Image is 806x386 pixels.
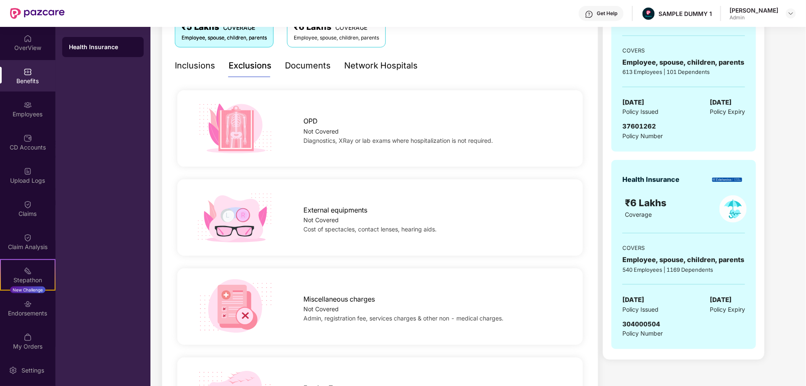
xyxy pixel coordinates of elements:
span: 304000504 [622,320,660,328]
span: [DATE] [710,295,732,305]
img: icon [195,279,275,334]
span: 37601262 [622,122,656,130]
div: [PERSON_NAME] [730,6,778,14]
img: svg+xml;base64,PHN2ZyBpZD0iVXBsb2FkX0xvZ3MiIGRhdGEtbmFtZT0iVXBsb2FkIExvZ3MiIHhtbG5zPSJodHRwOi8vd3... [24,167,32,176]
span: [DATE] [710,97,732,108]
span: Miscellaneous charges [303,294,375,305]
img: svg+xml;base64,PHN2ZyBpZD0iQ0RfQWNjb3VudHMiIGRhdGEtbmFtZT0iQ0QgQWNjb3VudHMiIHhtbG5zPSJodHRwOi8vd3... [24,134,32,142]
div: Admin [730,14,778,21]
div: Employee, spouse, children, parents [294,34,379,42]
div: Not Covered [303,127,565,136]
img: svg+xml;base64,PHN2ZyBpZD0iQ2xhaW0iIHhtbG5zPSJodHRwOi8vd3d3LnczLm9yZy8yMDAwL3N2ZyIgd2lkdGg9IjIwIi... [24,200,32,209]
div: COVERS [622,244,745,252]
span: OPD [303,116,318,126]
span: External equipments [303,205,367,215]
div: Health Insurance [622,174,680,185]
img: svg+xml;base64,PHN2ZyBpZD0iU2V0dGluZy0yMHgyMCIgeG1sbnM9Imh0dHA6Ly93d3cudzMub3JnLzIwMDAvc3ZnIiB3aW... [9,366,17,375]
span: Policy Issued [622,107,658,116]
img: svg+xml;base64,PHN2ZyBpZD0iTXlfT3JkZXJzIiBkYXRhLW5hbWU9Ik15IE9yZGVycyIgeG1sbnM9Imh0dHA6Ly93d3cudz... [24,333,32,341]
div: Employee, spouse, children, parents [622,57,745,68]
img: svg+xml;base64,PHN2ZyBpZD0iRHJvcGRvd24tMzJ4MzIiIHhtbG5zPSJodHRwOi8vd3d3LnczLm9yZy8yMDAwL3N2ZyIgd2... [788,10,794,17]
img: svg+xml;base64,PHN2ZyB4bWxucz0iaHR0cDovL3d3dy53My5vcmcvMjAwMC9zdmciIHdpZHRoPSIyMSIgaGVpZ2h0PSIyMC... [24,267,32,275]
span: Admin, registration fee, services charges & other non - medical charges. [303,315,503,322]
span: COVERAGE [335,24,367,31]
div: Employee, spouse, children, parents [182,34,267,42]
span: Policy Expiry [710,305,745,314]
img: icon [195,190,275,245]
span: Cost of spectacles, contact lenses, hearing aids. [303,226,437,233]
div: Not Covered [303,305,565,314]
span: Coverage [625,211,652,218]
span: Policy Issued [622,305,658,314]
div: SAMPLE DUMMY 1 [658,10,712,18]
img: svg+xml;base64,PHN2ZyBpZD0iSG9tZSIgeG1sbnM9Imh0dHA6Ly93d3cudzMub3JnLzIwMDAvc3ZnIiB3aWR0aD0iMjAiIG... [24,34,32,43]
div: Network Hospitals [344,59,418,72]
span: COVERAGE [223,24,255,31]
div: Health Insurance [69,43,137,51]
span: ₹6 Lakhs [625,197,669,208]
span: [DATE] [622,295,644,305]
div: Inclusions [175,59,215,72]
div: 540 Employees | 1169 Dependents [622,265,745,274]
div: Get Help [597,10,617,17]
img: icon [195,101,275,156]
div: COVERS [622,46,745,55]
img: svg+xml;base64,PHN2ZyBpZD0iRW1wbG95ZWVzIiB4bWxucz0iaHR0cDovL3d3dy53My5vcmcvMjAwMC9zdmciIHdpZHRoPS... [24,101,32,109]
div: Stepathon [1,276,55,284]
div: Exclusions [229,59,271,72]
img: Pazcare_Alternative_logo-01-01.png [643,8,655,20]
span: Policy Number [622,132,663,139]
span: Policy Number [622,330,663,337]
img: svg+xml;base64,PHN2ZyBpZD0iSGVscC0zMngzMiIgeG1sbnM9Imh0dHA6Ly93d3cudzMub3JnLzIwMDAvc3ZnIiB3aWR0aD... [585,10,593,18]
img: policyIcon [719,195,747,223]
div: New Challenge [10,286,45,293]
div: 613 Employees | 101 Dependents [622,68,745,76]
div: ₹6 Lakhs [294,21,379,34]
img: svg+xml;base64,PHN2ZyBpZD0iQ2xhaW0iIHhtbG5zPSJodHRwOi8vd3d3LnczLm9yZy8yMDAwL3N2ZyIgd2lkdGg9IjIwIi... [24,234,32,242]
span: Policy Expiry [710,107,745,116]
img: insurerLogo [712,178,742,182]
img: New Pazcare Logo [10,8,65,19]
img: svg+xml;base64,PHN2ZyBpZD0iRW5kb3JzZW1lbnRzIiB4bWxucz0iaHR0cDovL3d3dy53My5vcmcvMjAwMC9zdmciIHdpZH... [24,300,32,308]
img: svg+xml;base64,PHN2ZyBpZD0iQmVuZWZpdHMiIHhtbG5zPSJodHRwOi8vd3d3LnczLm9yZy8yMDAwL3N2ZyIgd2lkdGg9Ij... [24,68,32,76]
span: Diagnostics, XRay or lab exams where hospitalization is not required. [303,137,493,144]
div: Employee, spouse, children, parents [622,255,745,265]
div: Documents [285,59,331,72]
div: ₹5 Lakhs [182,21,267,34]
div: Not Covered [303,215,565,225]
div: Settings [19,366,47,375]
span: [DATE] [622,97,644,108]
